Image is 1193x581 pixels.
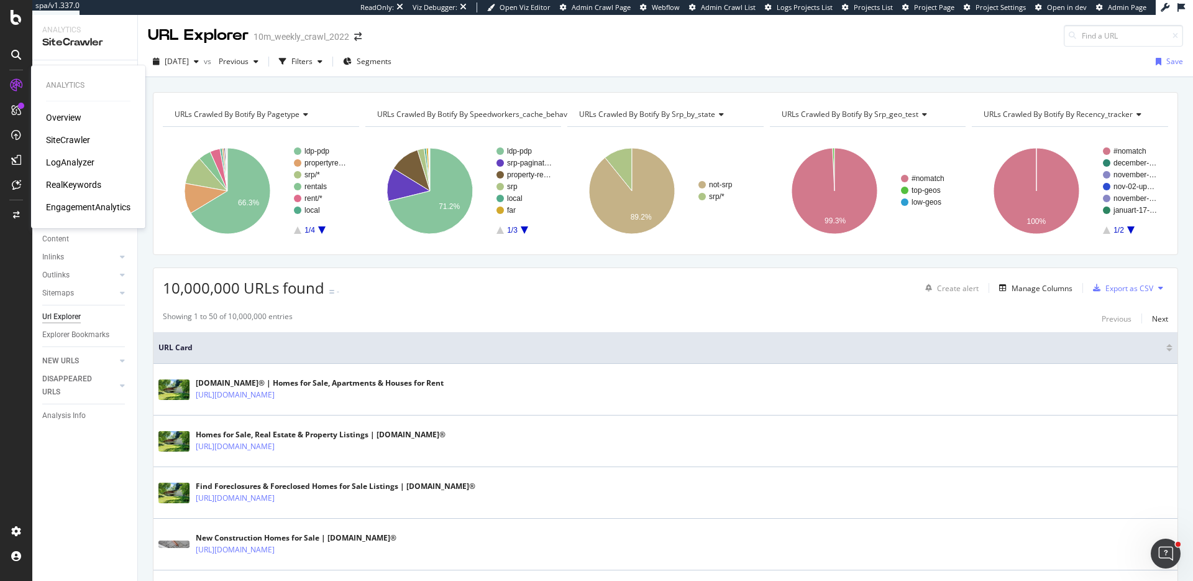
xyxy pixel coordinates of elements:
text: 66.3% [238,198,259,207]
button: Filters [274,52,327,72]
text: rent/* [304,194,322,203]
text: november-… [1113,194,1156,203]
text: local [507,194,523,203]
div: DISAPPEARED URLS [42,373,105,399]
h4: URLs Crawled By Botify By srp_geo_test [779,105,955,124]
img: main image [158,541,190,548]
div: EngagementAnalytics [46,201,130,213]
h4: URLs Crawled By Botify By srp_by_state [577,105,752,124]
span: Webflow [652,2,680,12]
div: Url Explorer [42,310,81,323]
div: A chart. [163,137,359,245]
h4: URLs Crawled By Botify By pagetype [172,105,348,124]
text: december-… [1113,159,1156,167]
span: Admin Crawl List [701,2,756,12]
div: Save [1166,56,1183,67]
text: 99.3% [825,216,846,225]
button: Previous [214,52,263,72]
div: RealKeywords [46,179,101,191]
a: Overview [46,111,81,124]
svg: A chart. [770,137,966,245]
span: Project Page [914,2,954,12]
text: januart-17-… [1113,206,1157,215]
a: LogAnalyzer [46,156,94,169]
text: not-srp [709,180,733,189]
div: ReadOnly: [360,2,394,12]
text: rentals [304,182,327,191]
a: Content [42,233,129,246]
a: Admin Crawl List [689,2,756,12]
div: [DOMAIN_NAME]® | Homes for Sale, Apartments & Houses for Rent [196,378,444,389]
div: arrow-right-arrow-left [354,32,362,41]
a: Analysis Info [42,409,129,422]
div: Sitemaps [42,287,74,300]
text: 100% [1027,217,1046,226]
button: Previous [1102,311,1131,326]
svg: A chart. [972,137,1168,245]
div: Manage Columns [1012,283,1072,294]
div: Create alert [937,283,979,294]
div: SiteCrawler [46,134,90,146]
div: Analysis Info [42,409,86,422]
svg: A chart. [567,137,764,245]
text: propertyre… [304,159,346,167]
div: Outlinks [42,269,70,282]
span: URLs Crawled By Botify By recency_tracker [984,109,1133,119]
img: main image [158,431,190,452]
span: Open in dev [1047,2,1087,12]
span: 10,000,000 URLs found [163,277,324,298]
a: [URL][DOMAIN_NAME] [196,389,275,401]
text: srp/* [709,192,724,201]
div: SiteCrawler [42,35,127,50]
a: Explorer Bookmarks [42,328,129,342]
div: Previous [1102,314,1131,324]
div: 10m_weekly_crawl_2022 [254,30,349,43]
text: local [304,206,320,215]
span: URL Card [158,342,1163,353]
text: 1/2 [1114,226,1125,235]
span: Logs Projects List [777,2,833,12]
div: Find Foreclosures & Foreclosed Homes for Sale Listings | [DOMAIN_NAME]® [196,481,475,492]
span: URLs Crawled By Botify By srp_geo_test [782,109,918,119]
span: URLs Crawled By Botify By pagetype [175,109,299,119]
a: [URL][DOMAIN_NAME] [196,492,275,504]
text: nov-02-up… [1113,182,1154,191]
div: Homes for Sale, Real Estate & Property Listings | [DOMAIN_NAME]® [196,429,446,440]
a: Outlinks [42,269,116,282]
a: Project Settings [964,2,1026,12]
span: Previous [214,56,249,67]
text: ldp-pdp [507,147,532,156]
text: srp/* [304,170,320,179]
text: 1/3 [507,226,518,235]
span: Admin Crawl Page [572,2,631,12]
iframe: Intercom live chat [1151,539,1181,569]
div: Showing 1 to 50 of 10,000,000 entries [163,311,293,326]
span: Open Viz Editor [500,2,551,12]
h4: URLs Crawled By Botify By speedworkers_cache_behaviors [375,105,599,124]
button: Manage Columns [994,281,1072,295]
img: main image [158,483,190,503]
img: main image [158,379,190,400]
text: 1/4 [304,226,315,235]
text: november-… [1113,170,1156,179]
text: #nomatch [912,174,944,183]
span: Projects List [854,2,893,12]
a: Webflow [640,2,680,12]
text: srp-paginat… [507,159,552,167]
div: Analytics [42,25,127,35]
button: Export as CSV [1088,278,1153,298]
div: Next [1152,314,1168,324]
a: NEW URLS [42,355,116,368]
div: Viz Debugger: [413,2,457,12]
div: New Construction Homes for Sale | [DOMAIN_NAME]® [196,532,396,544]
a: Admin Page [1096,2,1146,12]
span: vs [204,56,214,67]
svg: A chart. [365,137,562,245]
div: Explorer Bookmarks [42,328,109,342]
a: Projects List [842,2,893,12]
